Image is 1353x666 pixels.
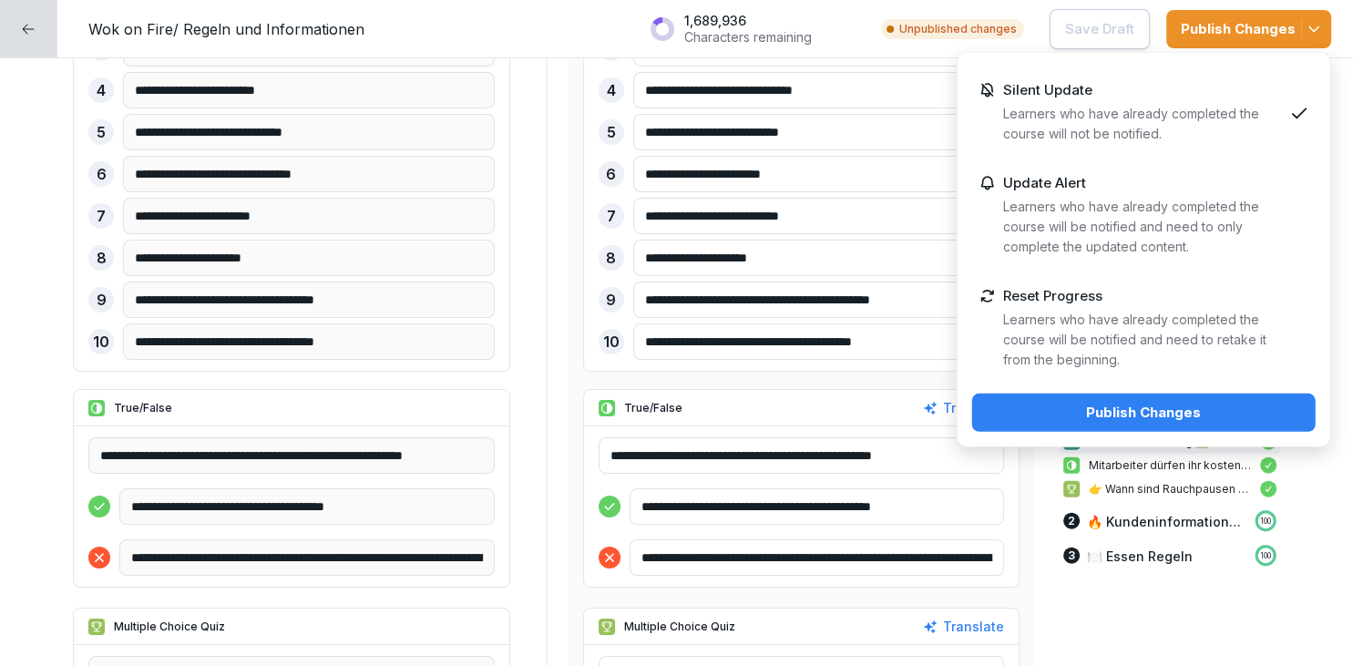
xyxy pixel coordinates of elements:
[1181,19,1317,39] div: Publish Changes
[599,203,624,229] div: 7
[599,287,624,313] div: 9
[987,403,1301,423] div: Publish Changes
[114,619,225,635] p: Multiple Choice Quiz
[88,245,114,271] div: 8
[972,394,1316,432] button: Publish Changes
[1003,197,1283,257] p: Learners who have already completed the course will be notified and need to only complete the upd...
[1089,457,1251,474] p: Mitarbeiter dürfen ihr kostenloses Essen während der Arbeit essen.
[114,400,172,416] p: True/False
[1063,513,1080,529] div: 2
[1003,288,1102,304] p: Reset Progress
[923,398,1004,418] button: Translate
[641,5,865,52] button: 1,689,936Characters remaining
[599,77,624,103] div: 4
[1003,310,1283,370] p: Learners who have already completed the course will be notified and need to retake it from the be...
[88,161,114,187] div: 6
[1065,19,1134,39] p: Save Draft
[1003,82,1092,98] p: Silent Update
[684,29,812,46] p: Characters remaining
[923,617,1004,637] button: Translate
[1089,481,1251,497] p: 👉 Wann sind Rauchpausen streng verboten?
[1063,548,1080,564] div: 3
[1166,10,1331,48] button: Publish Changes
[1003,104,1283,144] p: Learners who have already completed the course will not be notified.
[1050,9,1150,49] button: Save Draft
[1087,547,1193,566] p: 🍽️ Essen Regeln
[624,619,735,635] p: Multiple Choice Quiz
[599,329,624,354] div: 10
[899,21,1017,37] p: Unpublished changes
[88,119,114,145] div: 5
[88,203,114,229] div: 7
[599,119,624,145] div: 5
[1003,175,1086,191] p: Update Alert
[624,400,682,416] p: True/False
[88,18,364,40] p: Wok on Fire/ Regeln und Informationen
[1260,516,1271,527] p: 100
[88,77,114,103] div: 4
[1260,550,1271,561] p: 100
[684,13,812,29] p: 1,689,936
[599,161,624,187] div: 6
[1087,512,1245,531] p: 🔥 Kundeninformationen Wok on Fire [GEOGRAPHIC_DATA]
[599,245,624,271] div: 8
[88,287,114,313] div: 9
[88,329,114,354] div: 10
